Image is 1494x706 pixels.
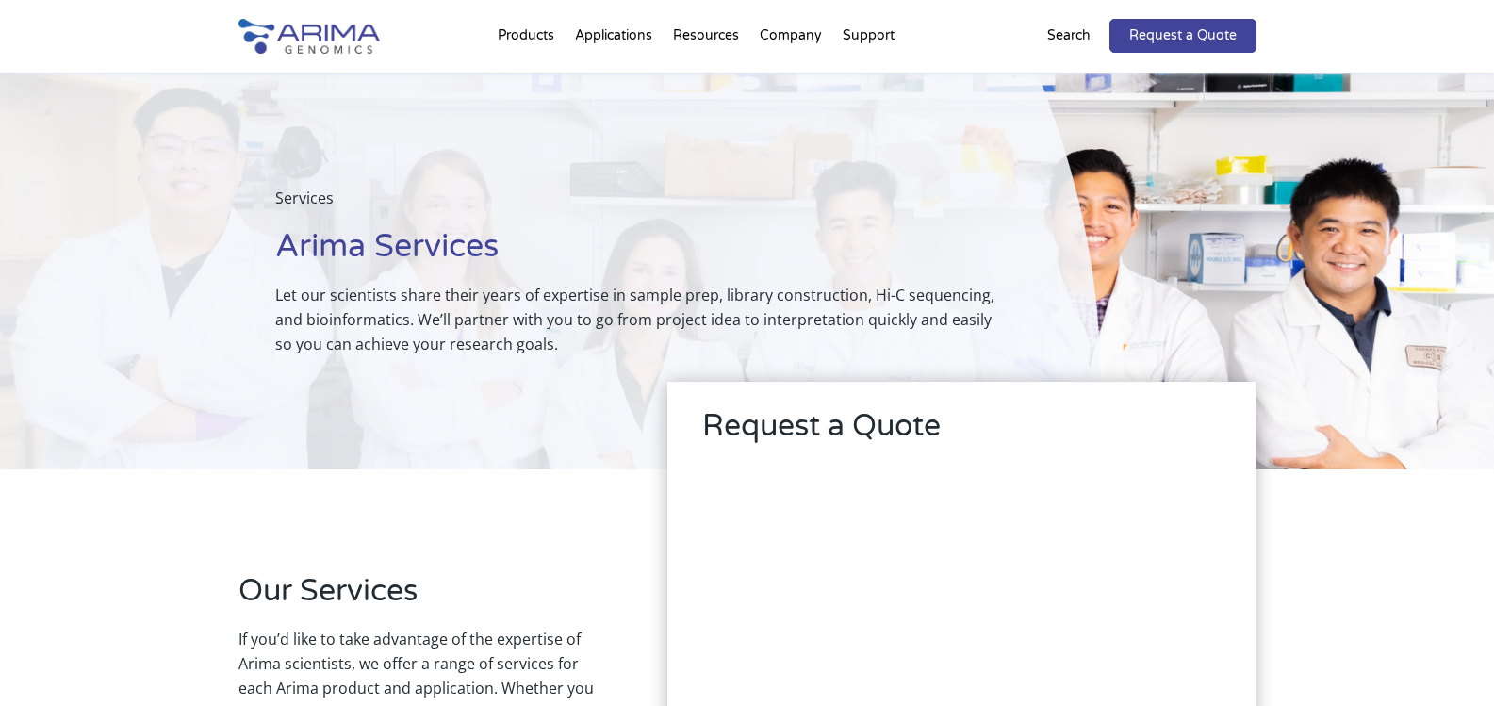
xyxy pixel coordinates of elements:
[702,405,1221,462] h2: Request a Quote
[238,570,612,627] h2: Our Services
[275,186,1006,225] p: Services
[275,225,1006,283] h1: Arima Services
[275,283,1006,356] p: Let our scientists share their years of expertise in sample prep, library construction, Hi-C sequ...
[238,19,380,54] img: Arima-Genomics-logo
[1047,24,1091,48] p: Search
[1109,19,1256,53] a: Request a Quote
